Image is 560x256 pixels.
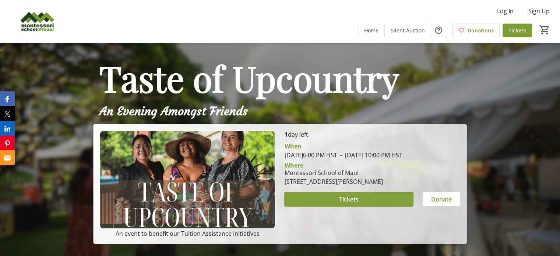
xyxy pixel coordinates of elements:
div: [STREET_ADDRESS][PERSON_NAME] [284,177,383,186]
a: Donations [452,24,500,37]
span: [DATE] 6:00 PM HST [284,151,337,159]
div: When [284,142,301,151]
span: [DATE] 10:00 PM HST [337,151,402,159]
span: Silent Auction [391,27,425,34]
img: Montessori School of Maui's Logo [4,3,70,40]
button: Sign Up [522,5,556,17]
button: Help [431,23,446,38]
a: Tickets [503,24,532,37]
p: day left [284,130,460,139]
button: Log In [491,5,520,17]
span: Tickets [339,195,359,204]
span: Home [364,27,378,34]
button: Donate [422,192,461,207]
span: An Evening Amongst Friends [99,104,247,119]
p: An event to benefit our Tuition Assistance Initiatives [99,229,275,238]
span: - [337,151,345,159]
div: Where [284,162,303,168]
span: Donate [431,195,452,204]
button: Tickets [284,192,413,207]
a: Silent Auction [385,24,431,37]
span: Donations [468,27,494,34]
button: Cart [538,23,551,36]
span: Sign Up [528,7,550,15]
img: Campaign CTA Media Photo [99,130,275,229]
a: Home [358,24,384,37]
span: Taste of Upcountry [99,54,399,101]
span: 1 [284,130,288,138]
span: Tickets [508,27,526,34]
span: Log In [497,7,514,15]
div: Montessori School of Maui [284,168,383,177]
